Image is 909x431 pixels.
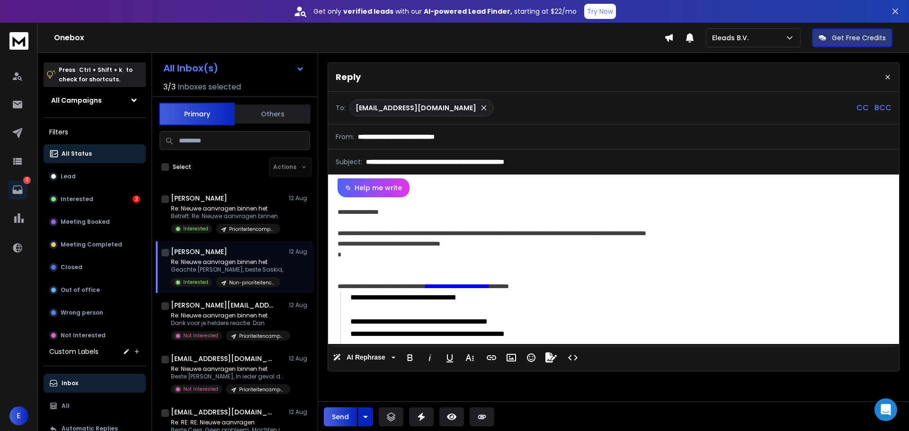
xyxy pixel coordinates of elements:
[44,258,146,277] button: Closed
[44,396,146,415] button: All
[229,279,275,286] p: Non-prioriteitencampagne Hele Dag | Eleads
[401,348,419,367] button: Bold (Ctrl+B)
[832,33,886,43] p: Get Free Credits
[44,190,146,209] button: Interested2
[171,205,280,212] p: Re: Nieuwe aanvragen binnen het
[229,226,275,233] p: Prioriteitencampagne Middag | Eleads
[171,212,280,220] p: Betreft: Re: Nieuwe aanvragen binnen
[159,103,235,125] button: Primary
[61,195,93,203] p: Interested
[502,348,520,367] button: Insert Image (Ctrl+P)
[44,144,146,163] button: All Status
[564,348,582,367] button: Code View
[171,373,285,380] p: Beste [PERSON_NAME], In ieder geval dank
[61,332,106,339] p: Not Interested
[61,264,82,271] p: Closed
[62,150,92,158] p: All Status
[44,281,146,299] button: Out of office
[133,195,140,203] div: 2
[421,348,439,367] button: Italic (Ctrl+I)
[289,194,310,202] p: 12 Aug
[343,7,393,16] strong: verified leads
[78,64,124,75] span: Ctrl + Shift + k
[44,235,146,254] button: Meeting Completed
[183,279,208,286] p: Interested
[44,326,146,345] button: Not Interested
[44,91,146,110] button: All Campaigns
[44,303,146,322] button: Wrong person
[156,59,312,78] button: All Inbox(s)
[61,173,76,180] p: Lead
[289,355,310,362] p: 12 Aug
[44,167,146,186] button: Lead
[9,406,28,425] button: E
[173,163,191,171] label: Select
[62,379,78,387] p: Inbox
[9,32,28,50] img: logo
[239,386,285,393] p: Prioriteitencampagne Middag | Eleads
[51,96,102,105] h1: All Campaigns
[183,225,208,232] p: Interested
[482,348,500,367] button: Insert Link (Ctrl+K)
[356,103,476,113] p: [EMAIL_ADDRESS][DOMAIN_NAME]
[171,312,285,319] p: Re: Nieuwe aanvragen binnen het
[44,125,146,139] h3: Filters
[331,348,397,367] button: AI Rephrase
[171,194,227,203] h1: [PERSON_NAME]
[313,7,577,16] p: Get only with our starting at $22/mo
[338,178,410,197] button: Help me write
[44,374,146,393] button: Inbox
[289,248,310,255] p: 12 Aug
[171,319,285,327] p: Dank voor je heldere reactie. Dan
[239,333,285,340] p: Prioriteitencampagne Middag | Eleads
[712,33,752,43] p: Eleads B.V.
[336,132,354,141] p: From:
[171,407,275,417] h1: [EMAIL_ADDRESS][DOMAIN_NAME]
[522,348,540,367] button: Emoticons
[171,247,227,256] h1: [PERSON_NAME]
[587,7,613,16] p: Try Now
[178,81,241,93] h3: Inboxes selected
[336,103,346,113] p: To:
[59,65,133,84] p: Press to check for shortcuts.
[54,32,664,44] h1: Onebox
[61,309,103,317] p: Wrong person
[171,266,283,273] p: Geachte [PERSON_NAME], beste Saskia,
[23,176,31,184] p: 2
[171,258,283,266] p: Re: Nieuwe aanvragen binnen het
[235,104,311,124] button: Others
[289,301,310,309] p: 12 Aug
[183,386,218,393] p: Not Interested
[812,28,892,47] button: Get Free Credits
[49,347,98,356] h3: Custom Labels
[584,4,616,19] button: Try Now
[61,218,110,226] p: Meeting Booked
[424,7,512,16] strong: AI-powered Lead Finder,
[324,407,357,426] button: Send
[61,286,100,294] p: Out of office
[461,348,479,367] button: More Text
[171,354,275,363] h1: [EMAIL_ADDRESS][DOMAIN_NAME]
[289,408,310,416] p: 12 Aug
[171,419,285,426] p: Re: RE: RE: Nieuwe aanvragen
[542,348,560,367] button: Signature
[336,70,361,84] p: Reply
[874,398,897,421] div: Open Intercom Messenger
[441,348,459,367] button: Underline (Ctrl+U)
[336,157,362,167] p: Subject:
[171,300,275,310] h1: [PERSON_NAME][EMAIL_ADDRESS][DOMAIN_NAME]
[874,102,891,114] p: BCC
[163,81,176,93] span: 3 / 3
[62,402,70,410] p: All
[171,365,285,373] p: Re: Nieuwe aanvragen binnen het
[163,63,218,73] h1: All Inbox(s)
[345,353,387,361] span: AI Rephrase
[44,212,146,231] button: Meeting Booked
[8,180,27,199] a: 2
[61,241,122,248] p: Meeting Completed
[183,332,218,339] p: Not Interested
[856,102,869,114] p: CC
